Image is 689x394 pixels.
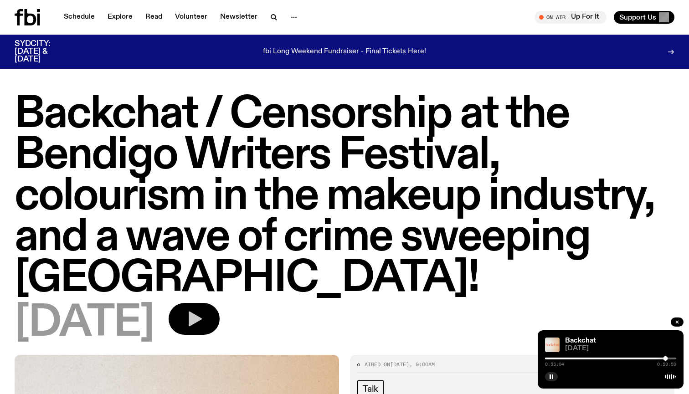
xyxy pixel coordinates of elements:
span: Support Us [619,13,656,21]
a: Explore [102,11,138,24]
span: [DATE] [390,361,409,368]
h3: SYDCITY: [DATE] & [DATE] [15,40,73,63]
span: [DATE] [15,303,154,344]
h1: Backchat / Censorship at the Bendigo Writers Festival, colourism in the makeup industry, and a wa... [15,94,674,299]
span: Aired on [365,361,390,368]
span: [DATE] [565,345,676,352]
button: Support Us [614,11,674,24]
span: 0:55:04 [545,362,564,367]
a: Newsletter [215,11,263,24]
a: Volunteer [170,11,213,24]
p: fbi Long Weekend Fundraiser - Final Tickets Here! [263,48,426,56]
a: Backchat [565,337,596,344]
button: On AirUp For It [535,11,607,24]
span: Talk [363,384,378,394]
a: Read [140,11,168,24]
span: 0:59:59 [657,362,676,367]
span: , 9:00am [409,361,435,368]
a: Schedule [58,11,100,24]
